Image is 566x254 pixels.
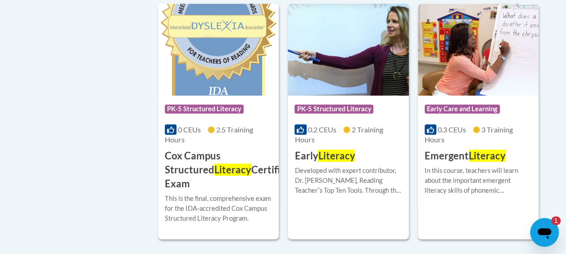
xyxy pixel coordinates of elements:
img: Course Logo [418,4,539,95]
h3: Early [294,149,355,163]
a: Course LogoPK-5 Structured Literacy0 CEUs2.5 Training Hours Cox Campus StructuredLiteracyCertific... [158,4,279,239]
iframe: Number of unread messages [543,216,561,225]
span: Literacy [469,150,506,162]
h3: Emergent [425,149,506,163]
span: Early Care and Learning [425,104,500,113]
div: This is the final, comprehensive exam for the IDA-accredited Cox Campus Structured Literacy Program. [165,194,272,223]
div: In this course, teachers will learn about the important emergent literacy skills of phonemic awar... [425,166,532,195]
iframe: Button to launch messaging window, 1 unread message [530,218,559,247]
span: Literacy [318,150,355,162]
div: Developed with expert contributor, Dr. [PERSON_NAME], Reading Teacherʹs Top Ten Tools. Through th... [294,166,402,195]
a: Course LogoPK-5 Structured Literacy0.2 CEUs2 Training Hours EarlyLiteracyDeveloped with expert co... [288,4,408,239]
span: PK-5 Structured Literacy [294,104,373,113]
span: 0 CEUs [178,125,201,134]
img: Course Logo [288,4,408,95]
span: 0.3 CEUs [438,125,466,134]
a: Course LogoEarly Care and Learning0.3 CEUs3 Training Hours EmergentLiteracyIn this course, teache... [418,4,539,239]
img: Course Logo [158,4,279,95]
span: PK-5 Structured Literacy [165,104,244,113]
h3: Cox Campus Structured Certificate Exam [165,149,300,190]
span: 0.2 CEUs [308,125,336,134]
span: Literacy [214,163,251,176]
